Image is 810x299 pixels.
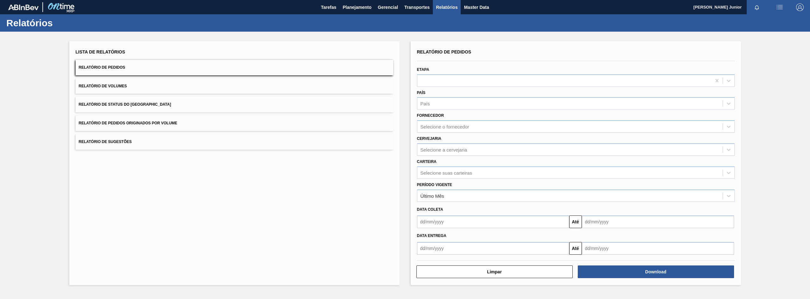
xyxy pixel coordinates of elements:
[569,215,582,228] button: Até
[464,3,489,11] span: Master Data
[76,60,393,75] button: Relatório de Pedidos
[569,242,582,255] button: Até
[421,101,430,106] div: País
[747,3,767,12] button: Notificações
[417,136,441,141] label: Cervejaria
[378,3,398,11] span: Gerencial
[417,67,429,72] label: Etapa
[421,170,472,175] div: Selecione suas carteiras
[421,193,444,198] div: Último Mês
[417,215,569,228] input: dd/mm/yyyy
[76,97,393,112] button: Relatório de Status do [GEOGRAPHIC_DATA]
[417,234,446,238] span: Data entrega
[321,3,336,11] span: Tarefas
[417,90,426,95] label: País
[79,140,132,144] span: Relatório de Sugestões
[76,134,393,150] button: Relatório de Sugestões
[79,102,171,107] span: Relatório de Status do [GEOGRAPHIC_DATA]
[76,78,393,94] button: Relatório de Volumes
[79,84,127,88] span: Relatório de Volumes
[578,265,734,278] button: Download
[343,3,371,11] span: Planejamento
[6,19,119,27] h1: Relatórios
[417,183,452,187] label: Período Vigente
[79,121,178,125] span: Relatório de Pedidos Originados por Volume
[417,242,569,255] input: dd/mm/yyyy
[76,49,125,54] span: Lista de Relatórios
[8,4,39,10] img: TNhmsLtSVTkK8tSr43FrP2fwEKptu5GPRR3wAAAABJRU5ErkJggg==
[421,124,469,129] div: Selecione o fornecedor
[417,49,471,54] span: Relatório de Pedidos
[796,3,804,11] img: Logout
[436,3,458,11] span: Relatórios
[417,207,443,212] span: Data coleta
[404,3,430,11] span: Transportes
[79,65,125,70] span: Relatório de Pedidos
[582,242,734,255] input: dd/mm/yyyy
[776,3,783,11] img: userActions
[416,265,573,278] button: Limpar
[417,159,437,164] label: Carteira
[76,115,393,131] button: Relatório de Pedidos Originados por Volume
[421,147,467,152] div: Selecione a cervejaria
[582,215,734,228] input: dd/mm/yyyy
[417,113,444,118] label: Fornecedor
